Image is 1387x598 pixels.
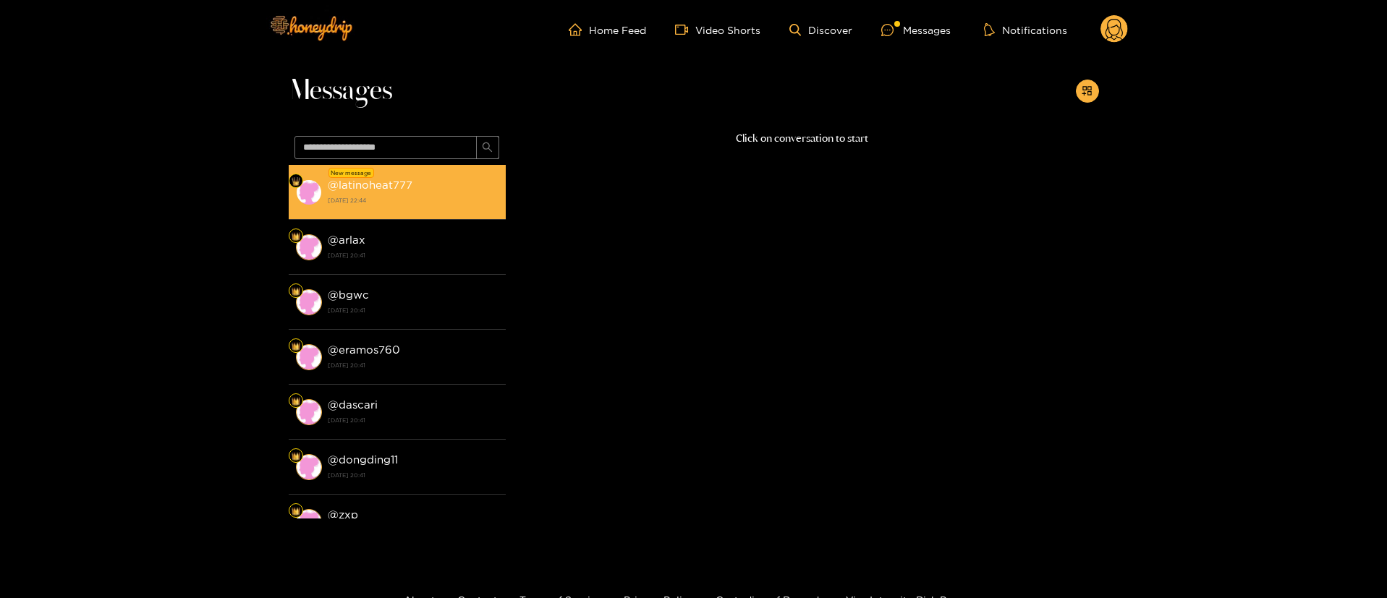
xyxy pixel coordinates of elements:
[292,397,300,406] img: Fan Level
[980,22,1072,37] button: Notifications
[328,249,499,262] strong: [DATE] 20:41
[328,469,499,482] strong: [DATE] 20:41
[328,194,499,207] strong: [DATE] 22:44
[675,23,760,36] a: Video Shorts
[296,454,322,480] img: conversation
[296,289,322,315] img: conversation
[569,23,646,36] a: Home Feed
[292,342,300,351] img: Fan Level
[292,177,300,186] img: Fan Level
[328,343,400,356] strong: @ eramos760
[328,234,365,246] strong: @ arlax
[292,507,300,516] img: Fan Level
[476,136,499,159] button: search
[1082,85,1093,98] span: appstore-add
[296,344,322,370] img: conversation
[328,398,378,411] strong: @ dascari
[328,453,398,466] strong: @ dongding11
[1076,80,1099,103] button: appstore-add
[328,414,499,427] strong: [DATE] 20:41
[296,399,322,425] img: conversation
[296,509,322,535] img: conversation
[296,179,322,205] img: conversation
[328,359,499,372] strong: [DATE] 20:41
[881,22,951,38] div: Messages
[328,508,358,521] strong: @ zxp
[675,23,695,36] span: video-camera
[296,234,322,260] img: conversation
[506,130,1099,147] p: Click on conversation to start
[292,287,300,296] img: Fan Level
[292,232,300,241] img: Fan Level
[292,452,300,461] img: Fan Level
[328,289,369,301] strong: @ bgwc
[482,142,493,154] span: search
[789,24,852,36] a: Discover
[328,179,412,191] strong: @ latinoheat777
[569,23,589,36] span: home
[289,74,392,108] span: Messages
[328,304,499,317] strong: [DATE] 20:41
[328,168,374,178] div: New message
